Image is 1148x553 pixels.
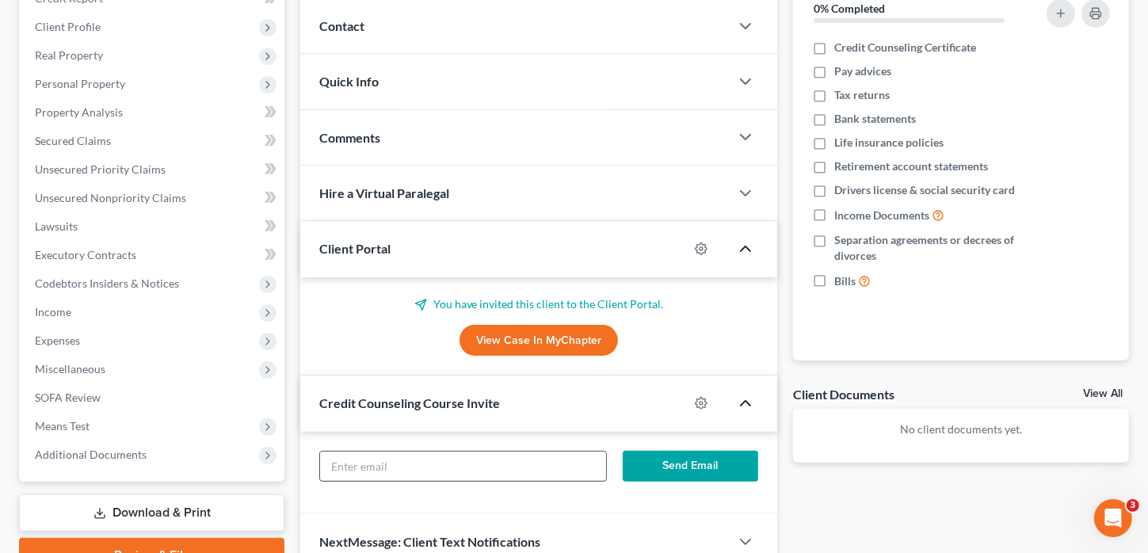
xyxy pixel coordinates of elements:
[22,212,284,241] a: Lawsuits
[35,134,111,147] span: Secured Claims
[35,448,147,461] span: Additional Documents
[319,185,449,200] span: Hire a Virtual Paralegal
[22,127,284,155] a: Secured Claims
[35,362,105,376] span: Miscellaneous
[35,219,78,233] span: Lawsuits
[35,105,123,119] span: Property Analysis
[834,111,916,127] span: Bank statements
[319,130,380,145] span: Comments
[35,419,90,433] span: Means Test
[814,2,885,15] strong: 0% Completed
[22,155,284,184] a: Unsecured Priority Claims
[35,191,186,204] span: Unsecured Nonpriority Claims
[35,248,136,261] span: Executory Contracts
[834,273,856,289] span: Bills
[834,63,891,79] span: Pay advices
[834,87,890,103] span: Tax returns
[319,395,500,410] span: Credit Counseling Course Invite
[793,386,894,402] div: Client Documents
[1127,499,1139,512] span: 3
[319,241,391,256] span: Client Portal
[834,232,1032,264] span: Separation agreements or decrees of divorces
[35,20,101,33] span: Client Profile
[35,48,103,62] span: Real Property
[319,296,758,312] p: You have invited this client to the Client Portal.
[35,77,125,90] span: Personal Property
[22,98,284,127] a: Property Analysis
[319,74,379,89] span: Quick Info
[19,494,284,532] a: Download & Print
[806,421,1116,437] p: No client documents yet.
[834,208,929,223] span: Income Documents
[320,452,605,482] input: Enter email
[623,451,758,482] button: Send Email
[35,391,101,404] span: SOFA Review
[1094,499,1132,537] iframe: Intercom live chat
[319,534,540,549] span: NextMessage: Client Text Notifications
[460,325,618,357] a: View Case in MyChapter
[35,276,179,290] span: Codebtors Insiders & Notices
[319,18,364,33] span: Contact
[35,334,80,347] span: Expenses
[22,241,284,269] a: Executory Contracts
[22,383,284,412] a: SOFA Review
[35,162,166,176] span: Unsecured Priority Claims
[834,135,944,151] span: Life insurance policies
[834,40,976,55] span: Credit Counseling Certificate
[35,305,71,318] span: Income
[22,184,284,212] a: Unsecured Nonpriority Claims
[834,182,1015,198] span: Drivers license & social security card
[834,158,988,174] span: Retirement account statements
[1083,388,1123,399] a: View All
